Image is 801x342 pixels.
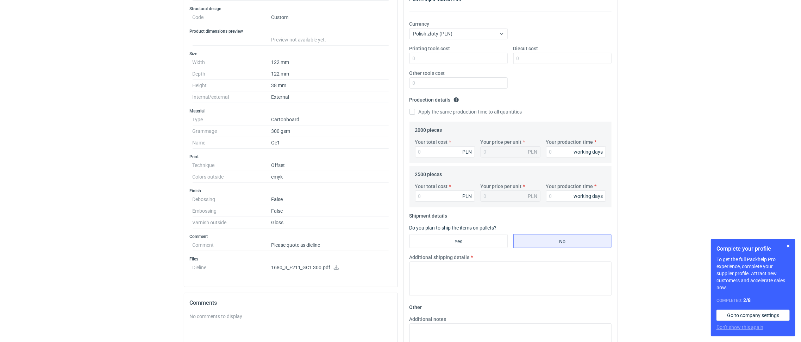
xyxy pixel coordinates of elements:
[481,138,522,146] label: Your price per unit
[193,12,271,23] dt: Code
[574,148,603,155] div: working days
[546,138,593,146] label: Your production time
[271,57,389,68] dd: 122 mm
[409,234,508,248] label: Yes
[513,53,612,64] input: 0
[193,114,271,125] dt: Type
[193,125,271,137] dt: Grammage
[415,169,442,177] legend: 2500 pieces
[271,68,389,80] dd: 122 mm
[190,299,392,307] h2: Comments
[193,217,271,228] dt: Varnish outside
[271,91,389,103] dd: External
[190,313,392,320] div: No comments to display
[190,234,392,239] h3: Comment
[716,256,790,291] p: To get the full Packhelp Pro experience, complete your supplier profile. Attract new customers an...
[193,205,271,217] dt: Embossing
[574,193,603,200] div: working days
[190,188,392,194] h3: Finish
[193,262,271,276] dt: Dieline
[409,53,508,64] input: 0
[716,297,790,304] div: Completed:
[513,234,612,248] label: No
[271,160,389,171] dd: Offset
[193,239,271,251] dt: Comment
[546,191,606,202] input: 0
[193,57,271,68] dt: Width
[190,6,392,12] h3: Structural design
[413,31,453,37] span: Polish złoty (PLN)
[271,217,389,228] dd: Gloss
[546,146,606,157] input: 0
[193,80,271,91] dt: Height
[415,124,442,133] legend: 2000 pieces
[463,193,472,200] div: PLN
[415,146,475,157] input: 0
[415,183,448,190] label: Your total cost
[190,256,392,262] h3: Files
[193,137,271,149] dt: Name
[271,12,389,23] dd: Custom
[743,297,751,303] strong: 2 / 8
[409,70,445,77] label: Other tools cost
[271,205,389,217] dd: False
[409,210,448,219] legend: Shipment details
[409,77,508,89] input: 0
[271,265,389,271] p: 1680_3_F211_GC1 300.pdf
[193,68,271,80] dt: Depth
[409,94,459,103] legend: Production details
[193,171,271,183] dt: Colors outside
[271,137,389,149] dd: Gc1
[415,138,448,146] label: Your total cost
[513,45,538,52] label: Diecut cost
[409,108,522,115] label: Apply the same production time to all quantities
[271,171,389,183] dd: cmyk
[409,302,422,310] legend: Other
[481,183,522,190] label: Your price per unit
[190,154,392,160] h3: Print
[271,37,326,43] span: Preview not available yet.
[716,310,790,321] a: Go to company settings
[463,148,472,155] div: PLN
[271,80,389,91] dd: 38 mm
[193,91,271,103] dt: Internal/external
[271,239,389,251] dd: Please quote as dieline
[271,194,389,205] dd: False
[415,191,475,202] input: 0
[409,45,450,52] label: Printing tools cost
[193,194,271,205] dt: Debossing
[190,28,392,34] h3: Product dimensions preview
[190,51,392,57] h3: Size
[193,160,271,171] dt: Technique
[528,193,538,200] div: PLN
[409,225,497,231] label: Do you plan to ship the items on pallets?
[409,254,470,261] label: Additional shipping details
[784,242,793,250] button: Skip for now
[271,125,389,137] dd: 300 gsm
[409,20,430,27] label: Currency
[716,245,790,253] h1: Complete your profile
[190,108,392,114] h3: Material
[546,183,593,190] label: Your production time
[528,148,538,155] div: PLN
[409,316,446,323] label: Additional notes
[716,324,763,331] button: Don’t show this again
[271,114,389,125] dd: Cartonboard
